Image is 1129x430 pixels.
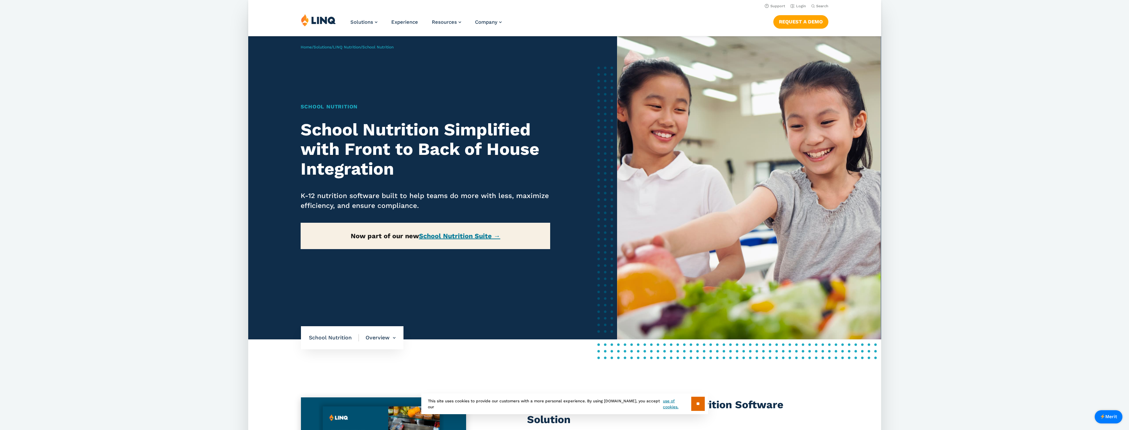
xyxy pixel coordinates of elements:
img: School Nutrition Banner [617,36,881,339]
a: use of cookies. [663,398,691,410]
span: Resources [432,19,457,25]
a: Solutions [313,45,331,49]
span: / / / [301,45,394,49]
span: Solutions [350,19,373,25]
h1: School Nutrition [301,103,550,111]
a: Support [764,4,785,8]
nav: Utility Navigation [248,2,881,9]
a: School Nutrition Suite → [419,232,500,240]
img: ⚡ [1100,414,1105,419]
a: Company [475,19,502,25]
a: Home [301,45,312,49]
a: Request a Demo [773,15,828,28]
a: Login [790,4,806,8]
span: School Nutrition [362,45,394,49]
span: School Nutrition [309,334,359,341]
a: Resources [432,19,461,25]
nav: Primary Navigation [350,14,502,36]
span: Company [475,19,497,25]
div: This site uses cookies to provide our customers with a more personal experience. By using [DOMAIN... [421,393,708,414]
button: Merit [1095,410,1122,423]
a: Experience [391,19,418,25]
h2: School Nutrition Simplified with Front to Back of House Integration [301,120,550,179]
li: Overview [359,326,396,349]
strong: Now part of our new [351,232,500,240]
p: K-12 nutrition software built to help teams do more with less, maximize efficiency, and ensure co... [301,191,550,211]
button: Open Search Bar [811,4,828,9]
a: Solutions [350,19,377,25]
a: LINQ Nutrition [333,45,361,49]
span: Search [816,4,828,8]
img: LINQ | K‑12 Software [301,14,336,26]
nav: Button Navigation [773,14,828,28]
